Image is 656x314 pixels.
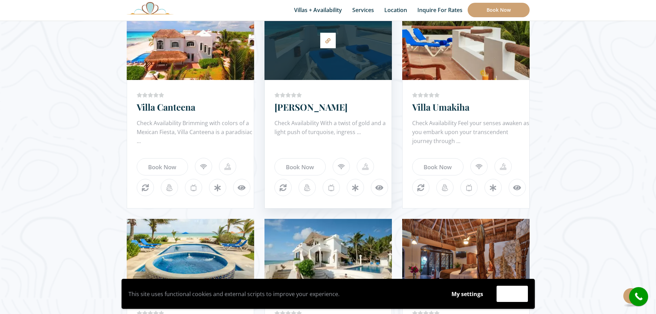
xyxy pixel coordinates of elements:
[127,2,174,14] img: Awesome Logo
[137,119,254,146] div: Check Availability Brimming with colors of a Mexican Fiesta, Villa Canteena is a paradisiac ...
[128,289,438,299] p: This site uses functional cookies and external scripts to improve your experience.
[412,101,469,113] a: Villa Umakiha
[137,101,195,113] a: Villa Canteena
[274,158,326,175] a: Book Now
[497,286,528,302] button: Accept
[274,119,392,146] div: Check Availability With a twist of gold and a light push of turquoise, ingress ...
[631,289,646,304] i: call
[468,3,530,17] a: Book Now
[412,119,529,146] div: Check Availability Feel your senses awaken as you embark upon your transcendent journey through ...
[274,101,347,113] a: [PERSON_NAME]
[629,287,648,306] a: call
[412,158,464,175] a: Book Now
[445,286,490,302] button: My settings
[137,158,188,175] a: Book Now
